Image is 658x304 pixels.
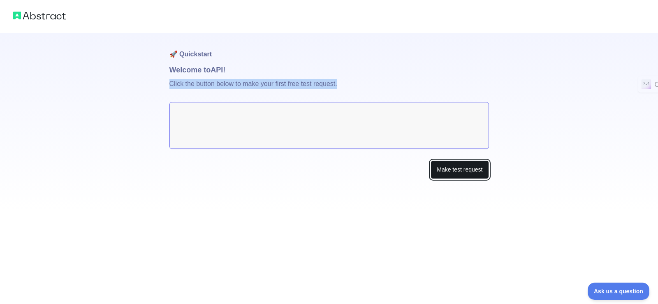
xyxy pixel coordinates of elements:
iframe: Toggle Customer Support [588,283,650,300]
button: Make test request [431,160,489,179]
h1: 🚀 Quickstart [169,33,489,64]
img: Abstract logo [13,10,66,21]
h1: Welcome to API! [169,64,489,76]
p: Click the button below to make your first free test request. [169,76,489,102]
